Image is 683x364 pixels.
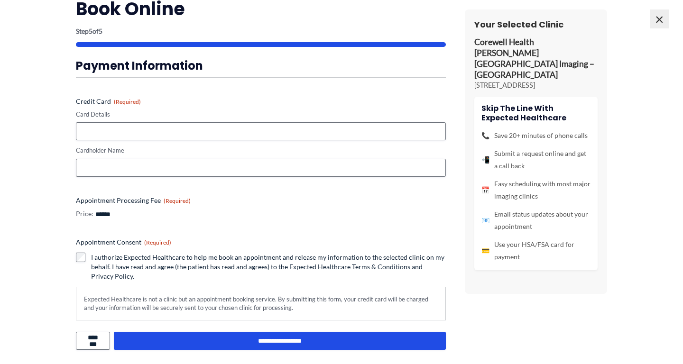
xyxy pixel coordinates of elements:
iframe: Secure card payment input frame [82,127,440,136]
span: 💳 [481,245,489,257]
label: Price: [76,209,93,218]
span: 📅 [481,184,489,196]
span: (Required) [144,239,171,246]
li: Submit a request online and get a call back [481,147,591,172]
li: Easy scheduling with most major imaging clinics [481,178,591,202]
div: Expected Healthcare is not a clinic but an appointment booking service. By submitting this form, ... [76,287,446,320]
input: Appointment Processing Fee Price [95,210,162,218]
label: I authorize Expected Healthcare to help me book an appointment and release my information to the ... [91,253,446,281]
label: Credit Card [76,97,446,106]
h3: Your Selected Clinic [474,19,598,30]
p: Corewell Health [PERSON_NAME][GEOGRAPHIC_DATA] Imaging – [GEOGRAPHIC_DATA] [474,37,598,80]
h4: Skip the line with Expected Healthcare [481,104,591,122]
li: Use your HSA/FSA card for payment [481,238,591,263]
label: Card Details [76,110,446,119]
span: 5 [99,27,102,35]
label: Cardholder Name [76,146,446,155]
span: 📧 [481,214,489,227]
span: × [650,9,669,28]
span: 📲 [481,154,489,166]
label: Appointment Processing Fee [76,196,446,205]
span: 5 [89,27,92,35]
li: Save 20+ minutes of phone calls [481,129,591,142]
li: Email status updates about your appointment [481,208,591,233]
span: (Required) [164,197,191,204]
span: 📞 [481,129,489,142]
p: Step of [76,28,446,35]
h3: Payment Information [76,58,446,73]
span: (Required) [114,98,141,105]
p: [STREET_ADDRESS] [474,81,598,90]
legend: Appointment Consent [76,237,171,247]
